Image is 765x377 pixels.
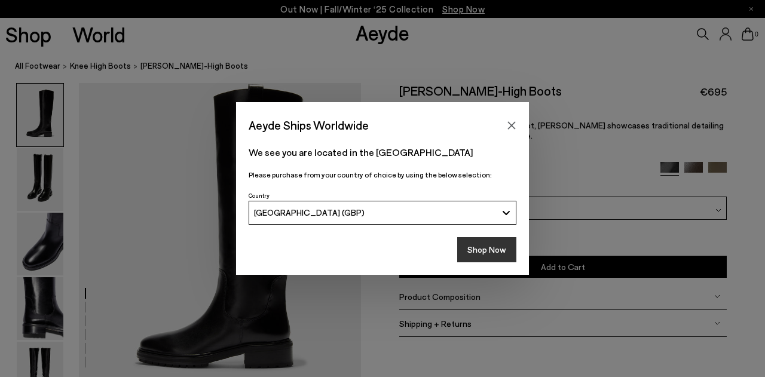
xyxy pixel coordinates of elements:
span: Aeyde Ships Worldwide [249,115,369,136]
span: [GEOGRAPHIC_DATA] (GBP) [254,207,365,217]
button: Close [503,117,521,134]
span: Country [249,192,270,199]
button: Shop Now [457,237,516,262]
p: Please purchase from your country of choice by using the below selection: [249,169,516,180]
p: We see you are located in the [GEOGRAPHIC_DATA] [249,145,516,160]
